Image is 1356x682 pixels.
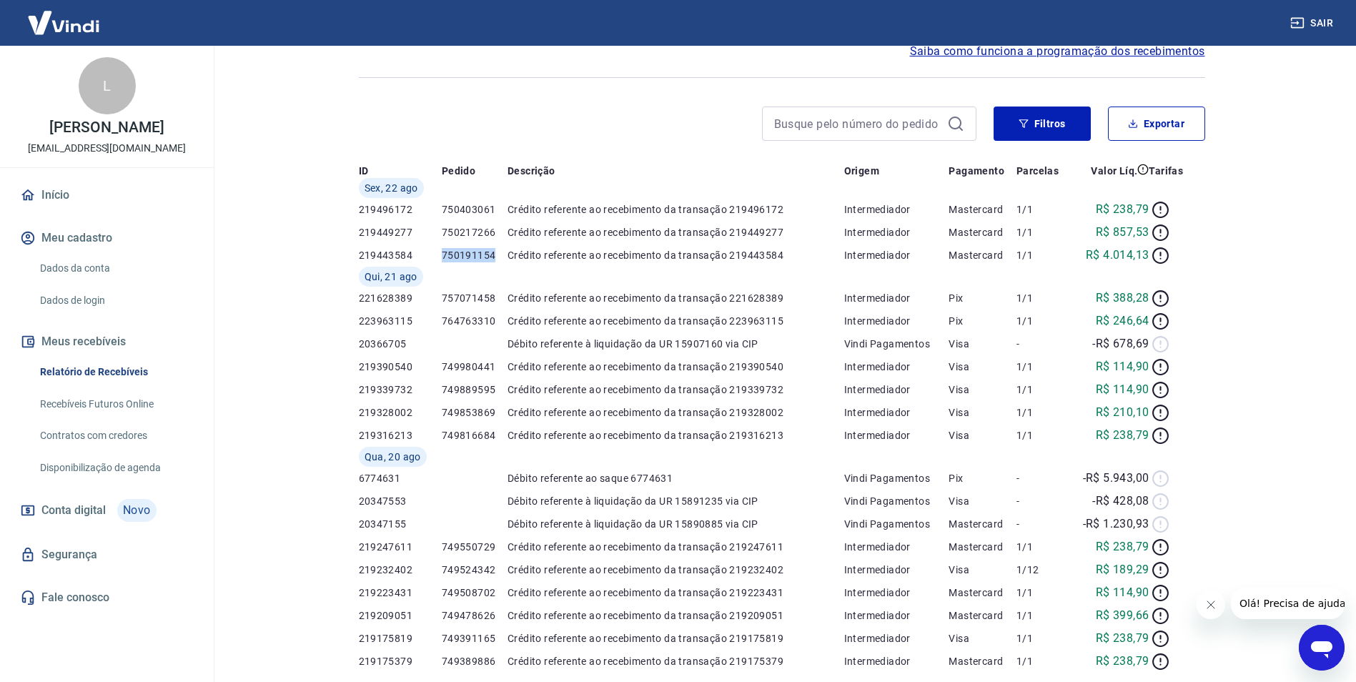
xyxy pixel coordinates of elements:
[949,405,1016,420] p: Visa
[508,563,844,577] p: Crédito referente ao recebimento da transação 219232402
[359,517,442,531] p: 20347155
[1016,471,1068,485] p: -
[1092,493,1149,510] p: -R$ 428,08
[359,585,442,600] p: 219223431
[1096,224,1149,241] p: R$ 857,53
[1016,494,1068,508] p: -
[949,428,1016,443] p: Visa
[1096,358,1149,375] p: R$ 114,90
[949,631,1016,646] p: Visa
[359,631,442,646] p: 219175819
[1108,107,1205,141] button: Exportar
[844,405,949,420] p: Intermediador
[949,382,1016,397] p: Visa
[844,428,949,443] p: Intermediador
[1083,470,1149,487] p: -R$ 5.943,00
[508,517,844,531] p: Débito referente à liquidação da UR 15890885 via CIP
[359,471,442,485] p: 6774631
[844,164,879,178] p: Origem
[994,107,1091,141] button: Filtros
[34,421,197,450] a: Contratos com credores
[359,540,442,554] p: 219247611
[949,248,1016,262] p: Mastercard
[844,517,949,531] p: Vindi Pagamentos
[117,499,157,522] span: Novo
[1016,225,1068,239] p: 1/1
[910,43,1205,60] a: Saiba como funciona a programação dos recebimentos
[359,382,442,397] p: 219339732
[949,164,1004,178] p: Pagamento
[1016,428,1068,443] p: 1/1
[359,405,442,420] p: 219328002
[508,654,844,668] p: Crédito referente ao recebimento da transação 219175379
[508,608,844,623] p: Crédito referente ao recebimento da transação 219209051
[442,314,508,328] p: 764763310
[359,248,442,262] p: 219443584
[949,225,1016,239] p: Mastercard
[442,202,508,217] p: 750403061
[508,494,844,508] p: Débito referente à liquidação da UR 15891235 via CIP
[17,179,197,211] a: Início
[359,563,442,577] p: 219232402
[359,360,442,374] p: 219390540
[949,517,1016,531] p: Mastercard
[359,314,442,328] p: 223963115
[1096,427,1149,444] p: R$ 238,79
[9,10,120,21] span: Olá! Precisa de ajuda?
[1016,164,1059,178] p: Parcelas
[1096,201,1149,218] p: R$ 238,79
[844,314,949,328] p: Intermediador
[949,654,1016,668] p: Mastercard
[949,337,1016,351] p: Visa
[1149,164,1183,178] p: Tarifas
[1096,290,1149,307] p: R$ 388,28
[1016,360,1068,374] p: 1/1
[508,360,844,374] p: Crédito referente ao recebimento da transação 219390540
[359,654,442,668] p: 219175379
[1016,314,1068,328] p: 1/1
[844,631,949,646] p: Intermediador
[508,428,844,443] p: Crédito referente ao recebimento da transação 219316213
[1096,404,1149,421] p: R$ 210,10
[442,608,508,623] p: 749478626
[442,631,508,646] p: 749391165
[359,494,442,508] p: 20347553
[1016,291,1068,305] p: 1/1
[508,471,844,485] p: Débito referente ao saque 6774631
[442,248,508,262] p: 750191154
[844,382,949,397] p: Intermediador
[442,585,508,600] p: 749508702
[508,540,844,554] p: Crédito referente ao recebimento da transação 219247611
[1016,631,1068,646] p: 1/1
[1016,654,1068,668] p: 1/1
[1096,653,1149,670] p: R$ 238,79
[1096,381,1149,398] p: R$ 114,90
[1016,202,1068,217] p: 1/1
[442,360,508,374] p: 749980441
[508,631,844,646] p: Crédito referente ao recebimento da transação 219175819
[508,585,844,600] p: Crédito referente ao recebimento da transação 219223431
[1016,563,1068,577] p: 1/12
[844,654,949,668] p: Intermediador
[844,608,949,623] p: Intermediador
[844,563,949,577] p: Intermediador
[1299,625,1345,671] iframe: Botão para abrir a janela de mensagens
[1091,164,1137,178] p: Valor Líq.
[359,202,442,217] p: 219496172
[34,390,197,419] a: Recebíveis Futuros Online
[1016,585,1068,600] p: 1/1
[17,1,110,44] img: Vindi
[844,202,949,217] p: Intermediador
[359,428,442,443] p: 219316213
[442,382,508,397] p: 749889595
[1231,588,1345,619] iframe: Mensagem da empresa
[34,254,197,283] a: Dados da conta
[79,57,136,114] div: L
[359,164,369,178] p: ID
[1016,337,1068,351] p: -
[844,248,949,262] p: Intermediador
[442,405,508,420] p: 749853869
[41,500,106,520] span: Conta digital
[949,202,1016,217] p: Mastercard
[17,222,197,254] button: Meu cadastro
